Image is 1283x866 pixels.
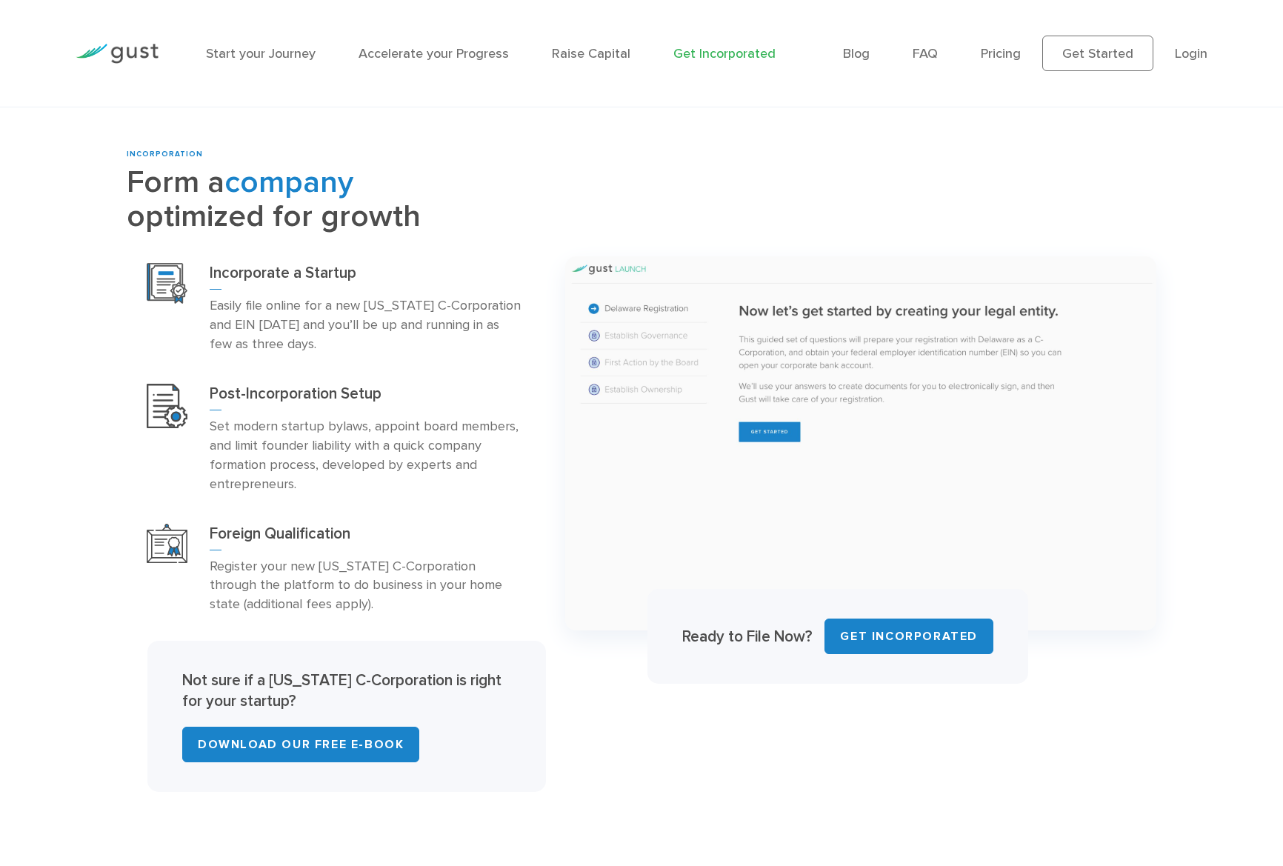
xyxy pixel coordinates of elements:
[843,46,870,61] a: Blog
[210,524,523,550] h3: Foreign Qualification
[565,256,1156,630] img: 1 Form A Company
[182,727,419,762] a: Download Our Free E-Book
[552,46,630,61] a: Raise Capital
[127,149,543,160] div: INCORPORATION
[210,417,523,494] p: Set modern startup bylaws, appoint board members, and limit founder liability with a quick compan...
[127,166,543,234] h2: Form a optimized for growth
[210,296,523,354] p: Easily file online for a new [US_STATE] C-Corporation and EIN [DATE] and you’ll be up and running...
[210,384,523,410] h3: Post-Incorporation Setup
[913,46,938,61] a: FAQ
[76,44,159,64] img: Gust Logo
[147,524,187,564] img: Foreign Qualification
[147,263,187,304] img: Incorporation Icon
[673,46,776,61] a: Get Incorporated
[224,164,353,201] span: company
[359,46,509,61] a: Accelerate your Progress
[206,46,316,61] a: Start your Journey
[210,557,523,615] p: Register your new [US_STATE] C-Corporation through the platform to do business in your home state...
[182,670,511,712] p: Not sure if a [US_STATE] C-Corporation is right for your startup?
[682,627,813,646] strong: Ready to File Now?
[1175,46,1207,61] a: Login
[824,619,993,654] a: Get INCORPORATED
[981,46,1021,61] a: Pricing
[1042,36,1153,71] a: Get Started
[147,384,187,428] img: Post Incorporation Setup
[210,263,523,290] h3: Incorporate a Startup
